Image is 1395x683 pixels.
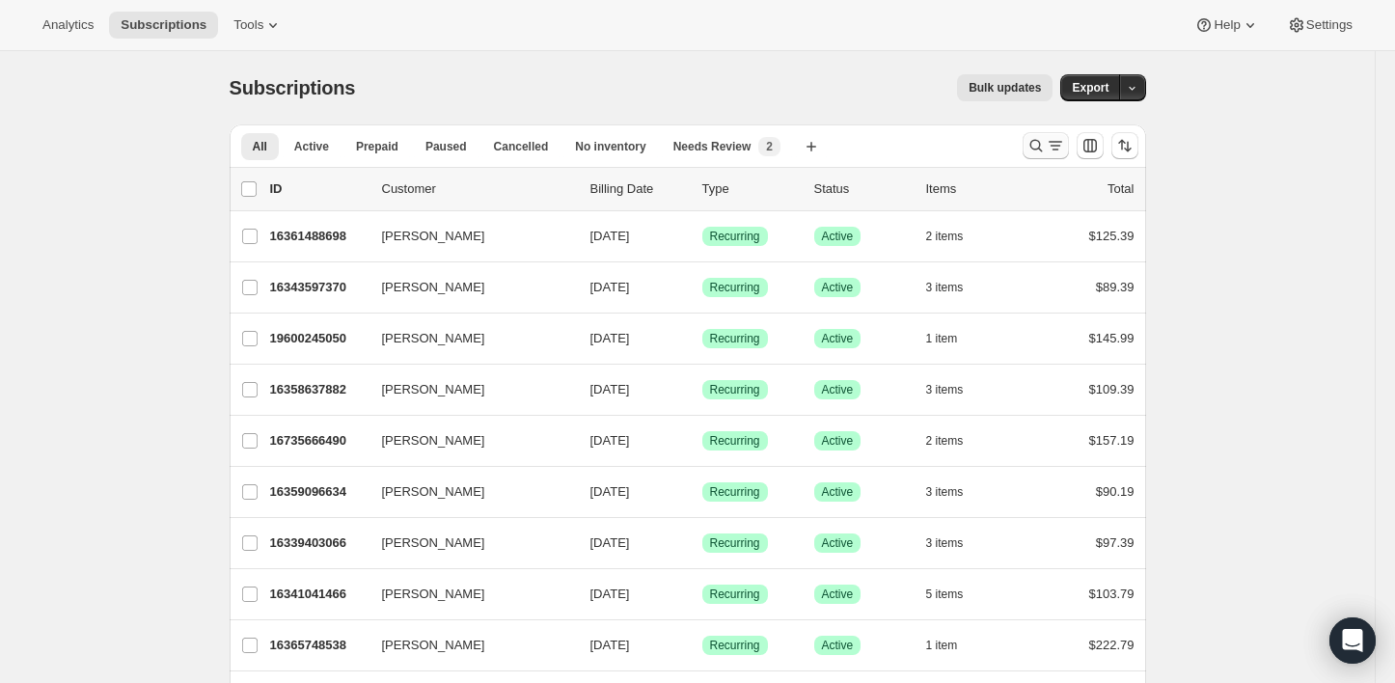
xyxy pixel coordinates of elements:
[1072,80,1108,96] span: Export
[1089,382,1135,396] span: $109.39
[370,477,563,507] button: [PERSON_NAME]
[294,139,329,154] span: Active
[1096,484,1135,499] span: $90.19
[270,533,367,553] p: 16339403066
[356,139,398,154] span: Prepaid
[710,382,760,397] span: Recurring
[710,535,760,551] span: Recurring
[926,587,964,602] span: 5 items
[590,587,630,601] span: [DATE]
[370,323,563,354] button: [PERSON_NAME]
[766,139,773,154] span: 2
[370,630,563,661] button: [PERSON_NAME]
[1306,17,1353,33] span: Settings
[926,229,964,244] span: 2 items
[926,376,985,403] button: 3 items
[590,331,630,345] span: [DATE]
[233,17,263,33] span: Tools
[926,223,985,250] button: 2 items
[926,274,985,301] button: 3 items
[270,530,1135,557] div: 16339403066[PERSON_NAME][DATE]SuccessRecurringSuccessActive3 items$97.39
[1077,132,1104,159] button: Customize table column order and visibility
[1183,12,1271,39] button: Help
[926,427,985,454] button: 2 items
[702,179,799,199] div: Type
[926,382,964,397] span: 3 items
[109,12,218,39] button: Subscriptions
[822,587,854,602] span: Active
[270,223,1135,250] div: 16361488698[PERSON_NAME][DATE]SuccessRecurringSuccessActive2 items$125.39
[270,179,1135,199] div: IDCustomerBilling DateTypeStatusItemsTotal
[270,478,1135,505] div: 16359096634[PERSON_NAME][DATE]SuccessRecurringSuccessActive3 items$90.19
[370,579,563,610] button: [PERSON_NAME]
[822,433,854,449] span: Active
[494,139,549,154] span: Cancelled
[222,12,294,39] button: Tools
[957,74,1053,101] button: Bulk updates
[822,280,854,295] span: Active
[121,17,206,33] span: Subscriptions
[926,433,964,449] span: 2 items
[926,179,1023,199] div: Items
[590,484,630,499] span: [DATE]
[230,77,356,98] span: Subscriptions
[590,229,630,243] span: [DATE]
[270,329,367,348] p: 19600245050
[926,484,964,500] span: 3 items
[926,535,964,551] span: 3 items
[710,331,760,346] span: Recurring
[382,380,485,399] span: [PERSON_NAME]
[425,139,467,154] span: Paused
[710,433,760,449] span: Recurring
[822,331,854,346] span: Active
[710,638,760,653] span: Recurring
[1089,331,1135,345] span: $145.99
[370,221,563,252] button: [PERSON_NAME]
[590,535,630,550] span: [DATE]
[673,139,752,154] span: Needs Review
[969,80,1041,96] span: Bulk updates
[382,482,485,502] span: [PERSON_NAME]
[710,484,760,500] span: Recurring
[1023,132,1069,159] button: Search and filter results
[253,139,267,154] span: All
[1275,12,1364,39] button: Settings
[270,274,1135,301] div: 16343597370[PERSON_NAME][DATE]SuccessRecurringSuccessActive3 items$89.39
[270,482,367,502] p: 16359096634
[270,376,1135,403] div: 16358637882[PERSON_NAME][DATE]SuccessRecurringSuccessActive3 items$109.39
[575,139,645,154] span: No inventory
[1089,229,1135,243] span: $125.39
[270,227,367,246] p: 16361488698
[1089,433,1135,448] span: $157.19
[270,278,367,297] p: 16343597370
[590,433,630,448] span: [DATE]
[382,636,485,655] span: [PERSON_NAME]
[270,427,1135,454] div: 16735666490[PERSON_NAME][DATE]SuccessRecurringSuccessActive2 items$157.19
[926,632,979,659] button: 1 item
[1089,587,1135,601] span: $103.79
[710,587,760,602] span: Recurring
[1111,132,1138,159] button: Sort the results
[382,329,485,348] span: [PERSON_NAME]
[814,179,911,199] p: Status
[382,585,485,604] span: [PERSON_NAME]
[926,331,958,346] span: 1 item
[822,229,854,244] span: Active
[590,280,630,294] span: [DATE]
[270,581,1135,608] div: 16341041466[PERSON_NAME][DATE]SuccessRecurringSuccessActive5 items$103.79
[926,280,964,295] span: 3 items
[926,478,985,505] button: 3 items
[31,12,105,39] button: Analytics
[270,585,367,604] p: 16341041466
[710,229,760,244] span: Recurring
[370,374,563,405] button: [PERSON_NAME]
[590,638,630,652] span: [DATE]
[1089,638,1135,652] span: $222.79
[926,581,985,608] button: 5 items
[270,325,1135,352] div: 19600245050[PERSON_NAME][DATE]SuccessRecurringSuccessActive1 item$145.99
[796,133,827,160] button: Create new view
[370,425,563,456] button: [PERSON_NAME]
[1096,535,1135,550] span: $97.39
[1060,74,1120,101] button: Export
[1108,179,1134,199] p: Total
